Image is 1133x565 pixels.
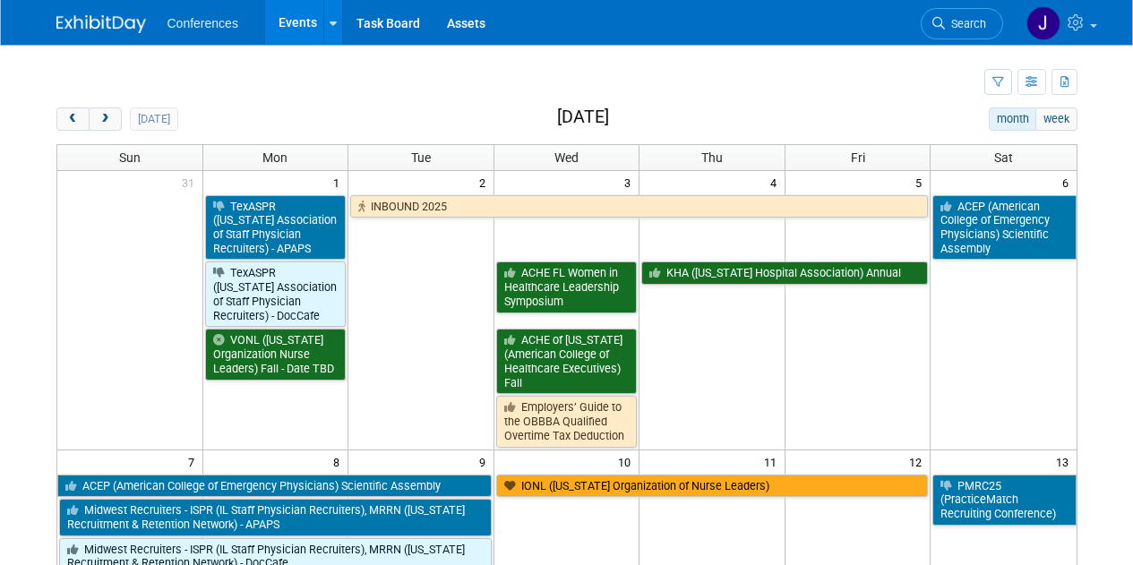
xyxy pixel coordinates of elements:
span: Tue [411,150,431,165]
span: Thu [701,150,723,165]
span: 9 [477,450,494,473]
span: Conferences [167,16,238,30]
a: ACHE FL Women in Healthcare Leadership Symposium [496,261,638,312]
a: Employers’ Guide to the OBBBA Qualified Overtime Tax Deduction [496,396,638,447]
a: VONL ([US_STATE] Organization Nurse Leaders) Fall - Date TBD [205,329,347,380]
button: prev [56,107,90,131]
a: ACEP (American College of Emergency Physicians) Scientific Assembly [932,195,1076,261]
a: IONL ([US_STATE] Organization of Nurse Leaders) [496,475,929,498]
span: 3 [622,171,639,193]
span: Sat [994,150,1013,165]
span: Search [945,17,986,30]
span: 1 [331,171,348,193]
button: next [89,107,122,131]
span: 4 [768,171,785,193]
a: PMRC25 (PracticeMatch Recruiting Conference) [932,475,1076,526]
button: month [989,107,1036,131]
img: Jenny Clavero [1026,6,1060,40]
a: Search [921,8,1003,39]
a: ACEP (American College of Emergency Physicians) Scientific Assembly [57,475,492,498]
span: 7 [186,450,202,473]
span: 10 [616,450,639,473]
span: 6 [1060,171,1077,193]
a: TexASPR ([US_STATE] Association of Staff Physician Recruiters) - DocCafe [205,261,347,327]
span: 2 [477,171,494,193]
span: 11 [762,450,785,473]
span: 8 [331,450,348,473]
a: Midwest Recruiters - ISPR (IL Staff Physician Recruiters), MRRN ([US_STATE] Recruitment & Retenti... [59,499,492,535]
img: ExhibitDay [56,15,146,33]
span: Sun [119,150,141,165]
button: week [1035,107,1077,131]
span: 12 [907,450,930,473]
button: [DATE] [130,107,177,131]
h2: [DATE] [557,107,609,127]
a: TexASPR ([US_STATE] Association of Staff Physician Recruiters) - APAPS [205,195,347,261]
a: KHA ([US_STATE] Hospital Association) Annual [641,261,928,285]
span: Mon [262,150,288,165]
span: Fri [851,150,865,165]
span: 13 [1054,450,1077,473]
span: 5 [914,171,930,193]
span: 31 [180,171,202,193]
a: INBOUND 2025 [350,195,928,218]
a: ACHE of [US_STATE] (American College of Healthcare Executives) Fall [496,329,638,394]
span: Wed [554,150,579,165]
